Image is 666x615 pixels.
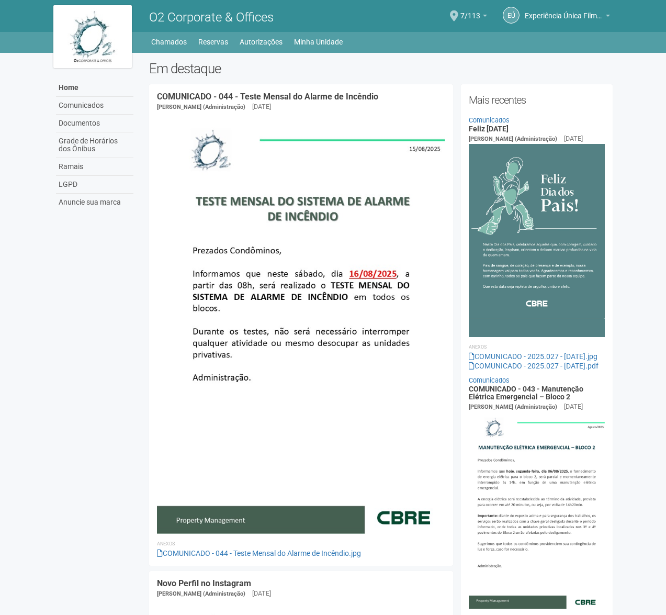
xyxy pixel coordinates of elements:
a: 7/113 [460,13,487,21]
a: Experiência Única Filmes [525,13,610,21]
a: Autorizações [240,35,283,49]
span: 7/113 [460,2,480,20]
span: O2 Corporate & Offices [149,10,274,25]
a: Anuncie sua marca [56,194,133,211]
li: Anexos [157,539,445,549]
div: [DATE] [252,102,271,111]
a: Novo Perfil no Instagram [157,578,251,588]
a: Feliz [DATE] [469,125,509,133]
li: Anexos [469,342,605,352]
span: [PERSON_NAME] (Administração) [469,404,557,410]
a: Grade de Horários dos Ônibus [56,132,133,158]
a: Documentos [56,115,133,132]
span: [PERSON_NAME] (Administração) [157,104,245,110]
a: COMUNICADO - 043 - Manutenção Elétrica Emergencial – Bloco 2 [469,385,583,401]
div: [DATE] [564,134,583,143]
a: COMUNICADO - 044 - Teste Mensal do Alarme de Incêndio [157,92,378,102]
a: Home [56,79,133,97]
img: logo.jpg [53,5,132,68]
span: [PERSON_NAME] (Administração) [469,136,557,142]
a: EÚ [503,7,520,24]
a: COMUNICADO - 044 - Teste Mensal do Alarme de Incêndio.jpg [157,549,361,557]
div: [DATE] [252,589,271,598]
a: Comunicados [469,116,510,124]
img: COMUNICADO%20-%202025.027%20-%20Dia%20dos%20Pais.jpg [469,144,605,337]
h2: Em destaque [149,61,613,76]
div: [DATE] [564,402,583,411]
a: Minha Unidade [294,35,343,49]
a: COMUNICADO - 2025.027 - [DATE].pdf [469,362,599,370]
a: LGPD [56,176,133,194]
a: Comunicados [469,376,510,384]
span: Experiência Única Filmes [525,2,603,20]
a: COMUNICADO - 2025.027 - [DATE].jpg [469,352,597,361]
a: Chamados [151,35,187,49]
h2: Mais recentes [469,92,605,108]
a: Comunicados [56,97,133,115]
span: [PERSON_NAME] (Administração) [157,590,245,597]
a: Ramais [56,158,133,176]
a: Reservas [198,35,228,49]
img: COMUNICADO%20-%20044%20-%20Teste%20Mensal%20do%20Alarme%20de%20Inc%C3%AAndio.jpg [157,117,445,534]
img: COMUNICADO%20-%20043%20-%20Manuten%C3%A7%C3%A3o%20El%C3%A9trica%20Emergencial%20%E2%80%93%20Bloco... [469,412,605,609]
